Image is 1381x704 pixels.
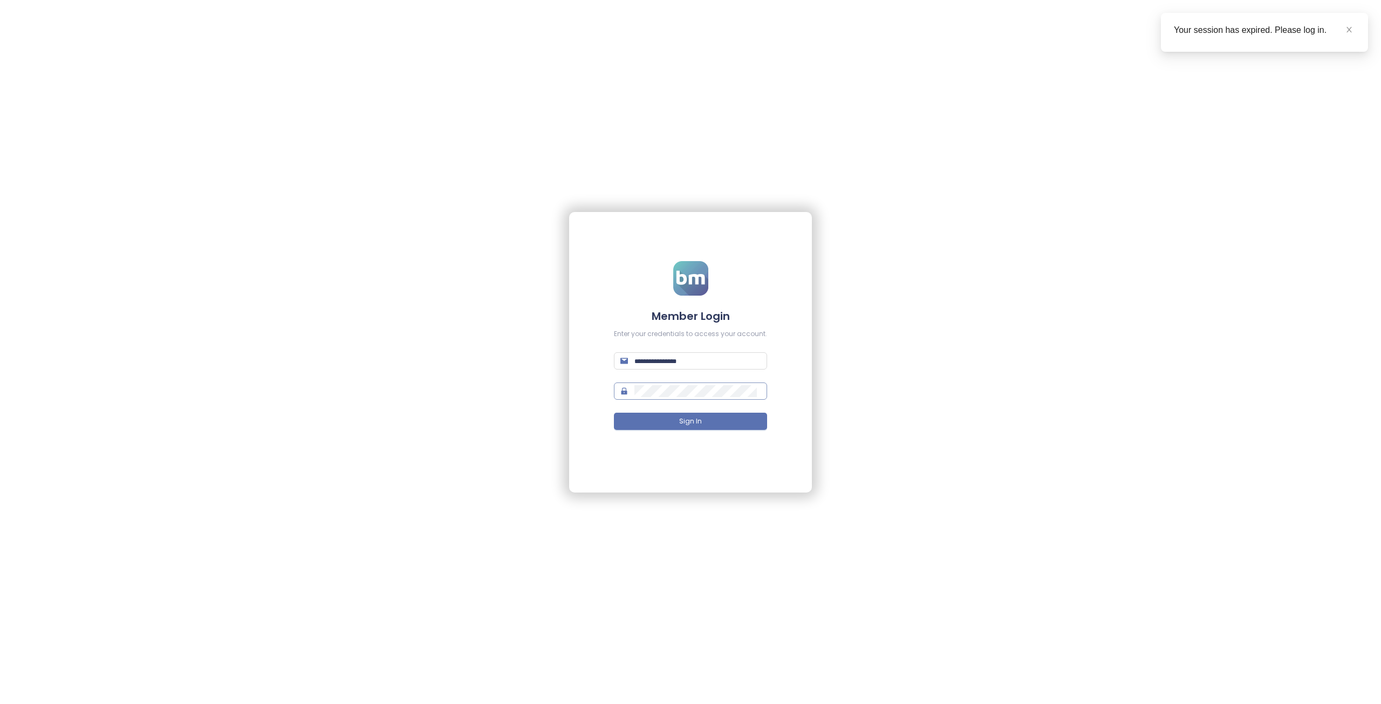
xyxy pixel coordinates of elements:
[620,387,628,395] span: lock
[673,261,708,296] img: logo
[614,413,767,430] button: Sign In
[614,329,767,339] div: Enter your credentials to access your account.
[1174,24,1355,37] div: Your session has expired. Please log in.
[614,309,767,324] h4: Member Login
[620,357,628,365] span: mail
[1345,26,1353,33] span: close
[679,416,702,427] span: Sign In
